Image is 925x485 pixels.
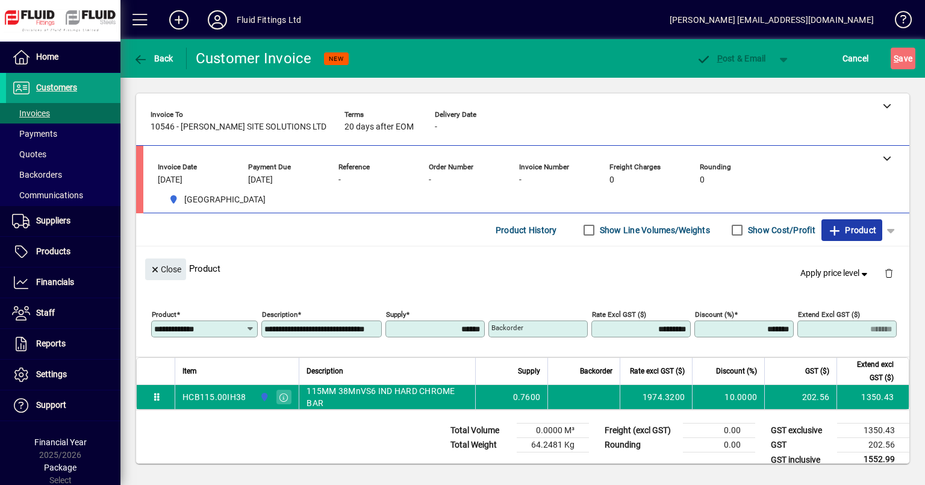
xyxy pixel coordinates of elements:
mat-label: Supply [386,310,406,319]
div: Product [136,246,909,290]
span: [GEOGRAPHIC_DATA] [184,193,266,206]
span: - [435,122,437,132]
span: [DATE] [158,175,182,185]
td: Freight (excl GST) [599,424,683,438]
div: 1974.3200 [628,391,685,403]
a: Knowledge Base [886,2,910,42]
span: Discount (%) [716,365,757,378]
td: 1350.43 [837,424,909,438]
span: Backorder [580,365,612,378]
a: Products [6,237,120,267]
span: Back [133,54,173,63]
span: Close [150,260,181,280]
span: 10546 - [PERSON_NAME] SITE SOLUTIONS LTD [151,122,326,132]
span: 0.7600 [513,391,541,403]
button: Back [130,48,176,69]
span: ave [894,49,912,68]
button: Delete [874,258,903,287]
app-page-header-button: Back [120,48,187,69]
span: Item [182,365,197,378]
button: Save [891,48,915,69]
span: Description [307,365,343,378]
a: Support [6,390,120,421]
a: Quotes [6,144,120,164]
td: GST [765,438,837,452]
span: 0 [609,175,614,185]
span: Staff [36,308,55,318]
span: Support [36,400,66,410]
label: Show Line Volumes/Weights [597,224,710,236]
td: Rounding [599,438,683,452]
span: Payments [12,129,57,139]
mat-label: Product [152,310,176,319]
span: Extend excl GST ($) [844,358,894,384]
td: 202.56 [764,385,836,409]
span: Product History [496,221,557,240]
span: 0 [700,175,705,185]
span: Settings [36,369,67,379]
button: Product [821,219,882,241]
button: Product History [491,219,562,241]
span: Rate excl GST ($) [630,365,685,378]
span: Customers [36,83,77,92]
span: - [429,175,431,185]
span: Invoices [12,108,50,118]
a: Suppliers [6,206,120,236]
span: [DATE] [248,175,273,185]
span: ost & Email [696,54,766,63]
a: Settings [6,360,120,390]
td: 10.0000 [692,385,764,409]
app-page-header-button: Delete [874,268,903,278]
div: HCB115.00IH38 [182,391,246,403]
span: Cancel [842,49,869,68]
a: Reports [6,329,120,359]
a: Communications [6,185,120,205]
span: Financial Year [34,437,87,447]
span: 115MM 38MnVS6 IND HARD CHROME BAR [307,385,468,409]
a: Invoices [6,103,120,124]
td: 202.56 [837,438,909,452]
span: Suppliers [36,216,70,225]
span: NEW [329,55,344,63]
span: P [717,54,723,63]
span: Backorders [12,170,62,180]
td: 1350.43 [836,385,909,409]
a: Staff [6,298,120,328]
span: - [519,175,522,185]
span: Reports [36,339,66,348]
span: Product [827,221,876,240]
span: Financials [36,277,74,287]
div: Customer Invoice [196,49,312,68]
td: 64.2481 Kg [517,438,589,452]
mat-label: Discount (%) [695,310,734,319]
button: Cancel [839,48,872,69]
button: Close [145,258,186,280]
button: Post & Email [690,48,772,69]
td: Total Weight [444,438,517,452]
td: 1552.99 [837,452,909,468]
a: Financials [6,268,120,298]
div: [PERSON_NAME] [EMAIL_ADDRESS][DOMAIN_NAME] [670,10,874,30]
div: Fluid Fittings Ltd [237,10,301,30]
span: Supply [518,365,540,378]
span: 20 days after EOM [344,122,414,132]
mat-label: Rate excl GST ($) [592,310,646,319]
span: Quotes [12,149,46,159]
span: GST ($) [805,365,829,378]
td: 0.00 [683,424,755,438]
a: Payments [6,124,120,144]
button: Add [160,9,198,31]
span: Home [36,52,58,61]
span: Products [36,246,70,256]
td: GST exclusive [765,424,837,438]
span: Apply price level [800,267,870,280]
a: Backorders [6,164,120,185]
span: AUCKLAND [257,390,270,404]
button: Apply price level [796,263,875,284]
span: Communications [12,190,83,200]
span: S [894,54,899,63]
mat-label: Backorder [491,324,523,332]
mat-label: Description [262,310,297,319]
td: 0.00 [683,438,755,452]
label: Show Cost/Profit [746,224,815,236]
